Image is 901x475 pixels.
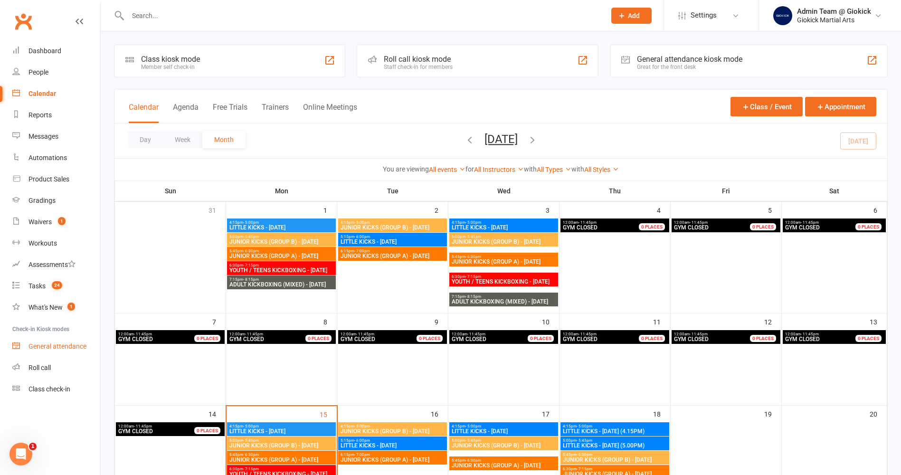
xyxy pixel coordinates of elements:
[451,424,556,428] span: 4:15pm
[28,385,70,393] div: Class check-in
[209,202,226,218] div: 31
[451,299,556,304] span: ADULT KICKBOXING (MIXED) - [DATE]
[134,424,152,428] span: - 11:45pm
[340,457,445,463] span: JUNIOR KICKS (GROUP A) - [DATE]
[562,220,650,225] span: 12:00am
[28,218,52,226] div: Waivers
[229,263,334,267] span: 6:30pm
[383,165,429,173] strong: You are viewing
[354,424,370,428] span: - 5:00pm
[785,224,820,231] span: GYM CLOSED
[141,64,200,70] div: Member self check-in
[12,62,100,83] a: People
[451,294,556,299] span: 7:15pm
[340,220,445,225] span: 4:15pm
[465,235,481,239] span: - 5:45pm
[750,223,776,230] div: 0 PLACES
[340,332,428,336] span: 12:00am
[435,202,448,218] div: 2
[542,406,559,421] div: 17
[465,458,481,463] span: - 6:30pm
[229,282,334,287] span: ADULT KICKBOXING (MIXED) - [DATE]
[637,55,742,64] div: General attendance kiosk mode
[465,424,481,428] span: - 5:00pm
[560,181,671,201] th: Thu
[797,7,871,16] div: Admin Team @ Giokick
[28,133,58,140] div: Messages
[243,277,259,282] span: - 8:15pm
[764,313,781,329] div: 12
[340,225,445,230] span: JUNIOR KICKS (GROUP B) - [DATE]
[451,220,556,225] span: 4:15pm
[764,406,781,421] div: 19
[562,467,667,471] span: 6:30pm
[340,249,445,253] span: 6:15pm
[451,332,539,336] span: 12:00am
[562,438,667,443] span: 5:00pm
[118,428,153,435] span: GYM CLOSED
[562,457,667,463] span: JUNIOR KICKS (GROUP B) - [DATE]
[28,282,46,290] div: Tasks
[12,336,100,357] a: General attendance kiosk mode
[855,335,882,342] div: 0 PLACES
[29,443,37,450] span: 1
[340,235,445,239] span: 5:15pm
[303,103,357,123] button: Online Meetings
[28,111,52,119] div: Reports
[465,294,481,299] span: - 8:15pm
[229,424,334,428] span: 4:15pm
[451,458,556,463] span: 5:45pm
[671,181,782,201] th: Fri
[243,263,259,267] span: - 7:15pm
[467,332,485,336] span: - 11:45pm
[730,97,803,116] button: Class / Event
[637,64,742,70] div: Great for the front desk
[28,304,63,311] div: What's New
[528,335,554,342] div: 0 PLACES
[12,40,100,62] a: Dashboard
[194,335,220,342] div: 0 PLACES
[577,467,592,471] span: - 7:15pm
[354,453,370,457] span: - 7:00pm
[11,9,35,33] a: Clubworx
[562,424,667,428] span: 4:15pm
[28,197,56,204] div: Gradings
[673,332,761,336] span: 12:00am
[768,202,781,218] div: 5
[537,166,571,173] a: All Types
[855,223,882,230] div: 0 PLACES
[125,9,599,22] input: Search...
[801,332,819,336] span: - 11:45pm
[577,424,592,428] span: - 5:00pm
[320,406,337,422] div: 15
[262,103,289,123] button: Trainers
[579,332,597,336] span: - 11:45pm
[341,336,375,342] span: GYM CLOSED
[9,443,32,465] iframe: Intercom live chat
[474,166,524,173] a: All Instructors
[229,332,317,336] span: 12:00am
[67,303,75,311] span: 1
[340,424,445,428] span: 4:15pm
[451,438,556,443] span: 5:00pm
[773,6,792,25] img: thumb_image1695682323.png
[524,165,537,173] strong: with
[243,467,259,471] span: - 7:15pm
[797,16,871,24] div: Giokick Martial Arts
[12,190,100,211] a: Gradings
[451,275,556,279] span: 6:30pm
[229,239,334,245] span: JUNIOR KICKS (GROUP B) - [DATE]
[465,220,481,225] span: - 5:00pm
[628,12,640,19] span: Add
[212,313,226,329] div: 7
[118,336,153,342] span: GYM CLOSED
[229,467,334,471] span: 6:30pm
[28,90,56,97] div: Calendar
[229,453,334,457] span: 5:45pm
[562,453,667,457] span: 5:45pm
[243,235,259,239] span: - 5:45pm
[229,457,334,463] span: JUNIOR KICKS (GROUP A) - [DATE]
[571,165,584,173] strong: with
[128,131,163,148] button: Day
[562,332,650,336] span: 12:00am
